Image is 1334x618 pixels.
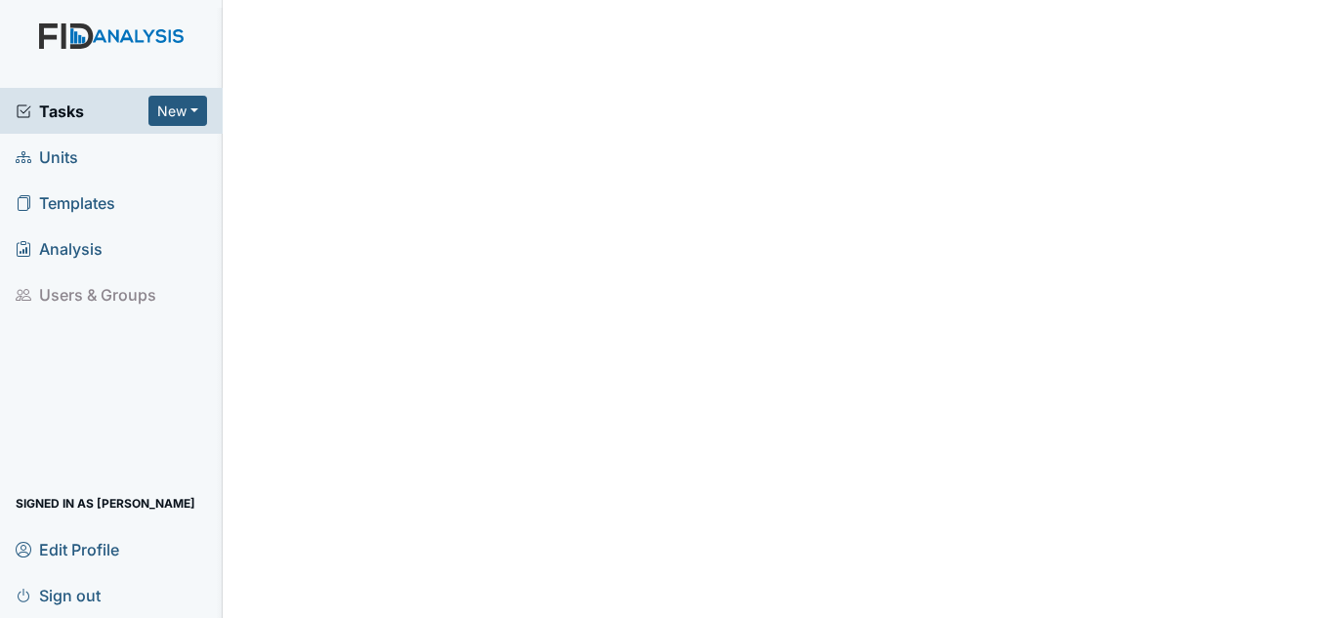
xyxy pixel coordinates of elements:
span: Edit Profile [16,534,119,564]
span: Units [16,142,78,172]
button: New [148,96,207,126]
a: Tasks [16,100,148,123]
span: Signed in as [PERSON_NAME] [16,488,195,518]
span: Analysis [16,233,103,264]
span: Sign out [16,580,101,610]
span: Templates [16,187,115,218]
